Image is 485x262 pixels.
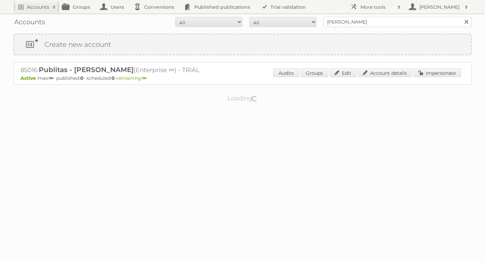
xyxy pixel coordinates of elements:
a: Account details [358,68,412,77]
a: Create new account [14,34,471,55]
span: remaining: [117,75,147,81]
strong: ∞ [142,75,147,81]
h2: 85016: (Enterprise ∞) - TRIAL [21,66,256,74]
span: Active [21,75,38,81]
a: Groups [300,68,328,77]
h2: More tools [360,4,394,10]
p: max: - published: - scheduled: - [21,75,464,81]
a: Edit [330,68,357,77]
h2: [PERSON_NAME] [418,4,461,10]
strong: 0 [80,75,84,81]
strong: 0 [111,75,115,81]
a: Audits [273,68,299,77]
span: Publitas - [PERSON_NAME] [39,66,134,74]
p: Loading [206,92,279,105]
h2: Accounts [27,4,49,10]
strong: ∞ [49,75,53,81]
a: Impersonate [414,68,461,77]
